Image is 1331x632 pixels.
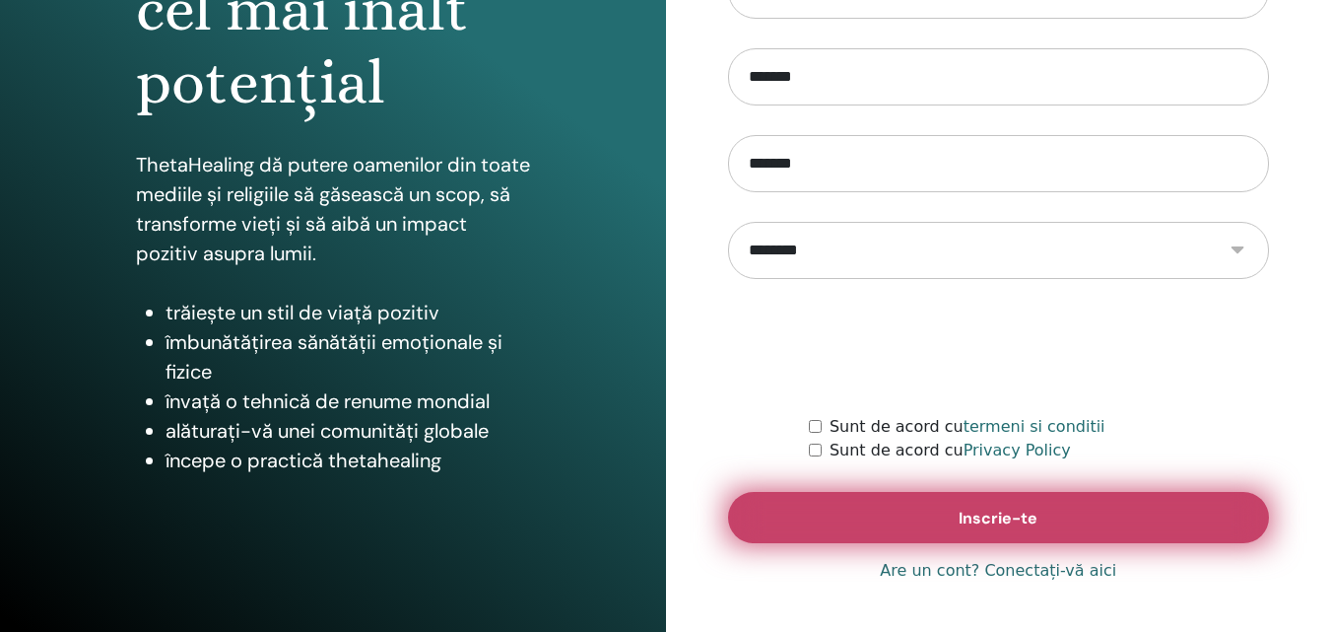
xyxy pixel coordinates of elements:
li: începe o practică thetahealing [166,446,530,475]
a: Are un cont? Conectați-vă aici [880,559,1116,583]
li: trăiește un stil de viață pozitiv [166,298,530,327]
li: alăturați-vă unei comunități globale [166,416,530,446]
iframe: reCAPTCHA [848,309,1148,386]
a: Privacy Policy [964,441,1071,459]
span: Inscrie-te [959,508,1037,528]
li: învață o tehnică de renume mondial [166,386,530,416]
label: Sunt de acord cu [830,415,1105,439]
label: Sunt de acord cu [830,439,1071,462]
li: îmbunătățirea sănătății emoționale și fizice [166,327,530,386]
button: Inscrie-te [728,492,1270,543]
p: ThetaHealing dă putere oamenilor din toate mediile și religiile să găsească un scop, să transform... [136,150,530,268]
a: termeni si conditii [964,417,1105,436]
